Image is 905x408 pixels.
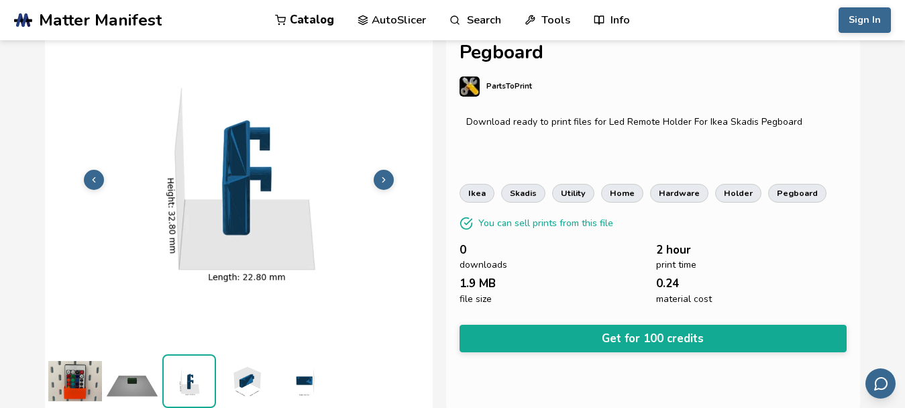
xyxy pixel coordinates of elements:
[460,260,507,270] span: downloads
[460,277,496,290] span: 1.9 MB
[552,184,594,203] a: utility
[656,277,679,290] span: 0.24
[219,354,273,408] img: 1_3D_Dimensions
[105,354,159,408] img: 1_Print_Preview
[460,21,847,63] h1: Led Remote Holder For Ikea Skadis Pegboard
[656,294,712,305] span: material cost
[460,184,494,203] a: ikea
[466,117,840,127] div: Download ready to print files for Led Remote Holder For Ikea Skadis Pegboard
[460,76,480,97] img: PartsToPrint's profile
[650,184,708,203] a: hardware
[460,294,492,305] span: file size
[276,354,330,408] img: 1_3D_Dimensions
[601,184,643,203] a: home
[164,356,215,407] img: 1_3D_Dimensions
[460,244,466,256] span: 0
[865,368,896,399] button: Send feedback via email
[839,7,891,33] button: Sign In
[501,184,545,203] a: skadis
[656,260,696,270] span: print time
[460,325,847,352] button: Get for 100 credits
[768,184,827,203] a: pegboard
[715,184,761,203] a: holder
[478,216,613,230] p: You can sell prints from this file
[486,79,532,93] p: PartsToPrint
[656,244,691,256] span: 2 hour
[460,76,847,110] a: PartsToPrint's profilePartsToPrint
[39,11,162,30] span: Matter Manifest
